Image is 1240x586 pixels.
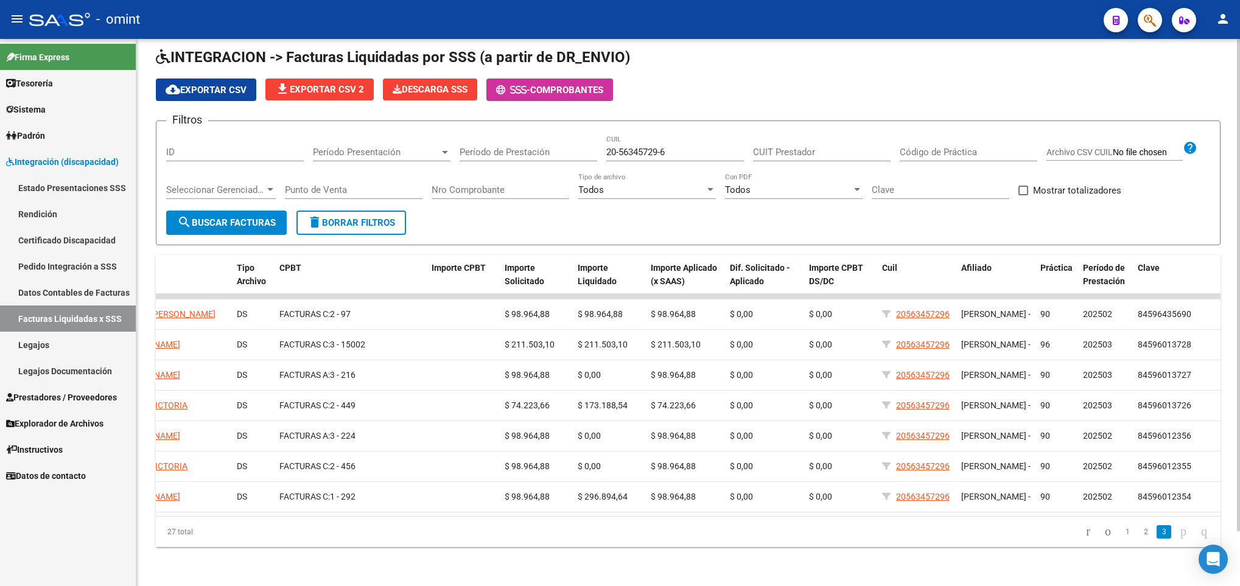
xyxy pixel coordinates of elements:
span: 96 [1040,340,1050,349]
span: Explorador de Archivos [6,417,103,430]
button: Exportar CSV [156,78,256,101]
span: DS [237,309,247,319]
span: 20563457296 [896,461,950,471]
span: Importe CPBT [432,263,486,273]
datatable-header-cell: Clave [1133,255,1224,309]
datatable-header-cell: Importe CPBT [427,255,500,309]
span: Importe Liquidado [578,263,617,287]
mat-icon: delete [307,215,322,229]
span: $ 0,00 [809,309,832,319]
span: DS [237,461,247,471]
div: 2 - 97 [279,307,422,321]
span: [PERSON_NAME] - [961,340,1031,349]
span: $ 98.964,88 [651,370,696,380]
span: Práctica [1040,263,1073,273]
span: $ 98.964,88 [505,492,550,501]
span: [PERSON_NAME] - [961,492,1031,501]
a: go to next page [1175,525,1192,539]
div: 3 - 15002 [279,338,422,352]
span: Período Presentación [313,147,440,158]
span: 20563457296 [896,309,950,319]
span: $ 0,00 [730,370,753,380]
span: 90 [1040,492,1050,501]
span: Todos [725,184,751,195]
span: 84596013727 [1138,370,1191,380]
mat-icon: help [1183,141,1197,155]
span: $ 98.964,88 [578,309,623,319]
span: $ 0,00 [730,400,753,410]
span: Afiliado [961,263,992,273]
span: $ 0,00 [730,461,753,471]
li: page 1 [1118,521,1137,542]
span: DS [237,492,247,501]
span: $ 173.188,54 [578,400,628,410]
span: $ 0,00 [578,461,601,471]
span: $ 98.964,88 [651,492,696,501]
span: INTEGRACION -> Facturas Liquidadas por SSS (a partir de DR_ENVIO) [156,49,630,66]
span: DS [237,431,247,441]
span: $ 296.894,64 [578,492,628,501]
span: $ 211.503,10 [505,340,555,349]
span: 84596013728 [1138,340,1191,349]
span: BLANCO [PERSON_NAME] [115,309,215,319]
datatable-header-cell: Dif. Solicitado - Aplicado [725,255,804,309]
span: Tesorería [6,77,53,90]
span: [PERSON_NAME] - [961,309,1031,319]
div: 3 - 216 [279,368,422,382]
span: Clave [1138,263,1160,273]
span: 84596435690 [1138,309,1191,319]
datatable-header-cell: Período de Prestación [1078,255,1133,309]
datatable-header-cell: Importe CPBT DS/DC [804,255,877,309]
span: Mostrar totalizadores [1033,183,1121,198]
div: 1 - 292 [279,490,422,504]
span: 202502 [1083,492,1112,501]
span: 90 [1040,370,1050,380]
span: Exportar CSV [166,85,247,96]
span: 90 [1040,400,1050,410]
span: Descarga SSS [393,84,468,95]
span: $ 0,00 [730,492,753,501]
span: $ 0,00 [809,340,832,349]
span: 202503 [1083,400,1112,410]
span: DS [237,400,247,410]
button: Buscar Facturas [166,211,287,235]
div: 2 - 449 [279,399,422,413]
span: Archivo CSV CUIL [1046,147,1113,157]
mat-icon: file_download [275,82,290,96]
a: go to previous page [1099,525,1116,539]
span: $ 211.503,10 [578,340,628,349]
span: 202502 [1083,431,1112,441]
span: Padrón [6,129,45,142]
span: $ 0,00 [578,431,601,441]
div: 3 - 224 [279,429,422,443]
span: Datos de contacto [6,469,86,483]
a: go to last page [1196,525,1213,539]
span: 202502 [1083,309,1112,319]
button: Borrar Filtros [296,211,406,235]
span: $ 74.223,66 [651,400,696,410]
datatable-header-cell: Prestador [110,255,232,309]
span: 84596012355 [1138,461,1191,471]
a: 1 [1120,525,1135,539]
app-download-masive: Descarga masiva de comprobantes (adjuntos) [383,78,477,101]
span: FACTURAS C: [279,492,330,501]
div: Open Intercom Messenger [1199,545,1228,574]
span: 84596013726 [1138,400,1191,410]
span: $ 0,00 [809,492,832,501]
span: 20563457296 [896,492,950,501]
span: Exportar CSV 2 [275,84,364,95]
span: 20563457296 [896,431,950,441]
div: 2 - 456 [279,459,422,473]
button: -Comprobantes [486,78,613,101]
span: - [496,85,530,96]
span: $ 98.964,88 [505,370,550,380]
span: $ 98.964,88 [505,309,550,319]
span: $ 98.964,88 [651,461,696,471]
span: FACTURAS A: [279,370,330,380]
mat-icon: menu [10,12,24,26]
datatable-header-cell: CPBT [275,255,427,309]
span: $ 0,00 [730,309,753,319]
span: DS [237,340,247,349]
datatable-header-cell: Importe Solicitado [500,255,573,309]
span: Firma Express [6,51,69,64]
